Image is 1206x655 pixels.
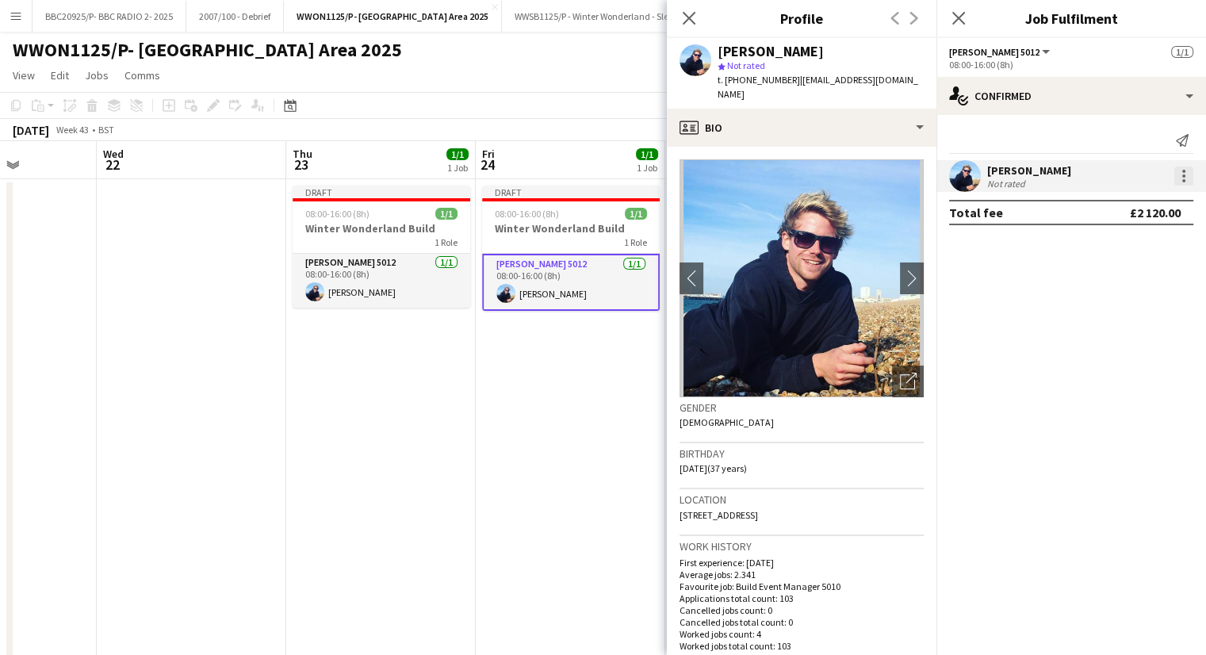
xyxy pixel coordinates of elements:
[482,186,660,198] div: Draft
[1130,205,1181,220] div: £2 120.00
[680,580,924,592] p: Favourite job: Build Event Manager 5010
[13,68,35,82] span: View
[667,8,936,29] h3: Profile
[101,155,124,174] span: 22
[936,8,1206,29] h3: Job Fulfilment
[293,221,470,236] h3: Winter Wonderland Build
[637,162,657,174] div: 1 Job
[987,178,1028,190] div: Not rated
[949,46,1039,58] span: Carpenter 5012
[482,147,495,161] span: Fri
[680,569,924,580] p: Average jobs: 2.341
[293,147,312,161] span: Thu
[85,68,109,82] span: Jobs
[936,77,1206,115] div: Confirmed
[680,400,924,415] h3: Gender
[52,124,92,136] span: Week 43
[667,109,936,147] div: Bio
[293,186,470,198] div: Draft
[680,462,747,474] span: [DATE] (37 years)
[718,74,918,100] span: | [EMAIL_ADDRESS][DOMAIN_NAME]
[482,254,660,311] app-card-role: [PERSON_NAME] 50121/108:00-16:00 (8h)[PERSON_NAME]
[78,65,115,86] a: Jobs
[33,1,186,32] button: BBC20925/P- BBC RADIO 2- 2025
[124,68,160,82] span: Comms
[447,162,468,174] div: 1 Job
[44,65,75,86] a: Edit
[680,509,758,521] span: [STREET_ADDRESS]
[680,592,924,604] p: Applications total count: 103
[482,186,660,311] app-job-card: Draft08:00-16:00 (8h)1/1Winter Wonderland Build1 Role[PERSON_NAME] 50121/108:00-16:00 (8h)[PERSON...
[718,44,824,59] div: [PERSON_NAME]
[718,74,800,86] span: t. [PHONE_NUMBER]
[284,1,502,32] button: WWON1125/P- [GEOGRAPHIC_DATA] Area 2025
[435,208,458,220] span: 1/1
[680,604,924,616] p: Cancelled jobs count: 0
[186,1,284,32] button: 2007/100 - Debrief
[680,446,924,461] h3: Birthday
[680,628,924,640] p: Worked jobs count: 4
[290,155,312,174] span: 23
[118,65,167,86] a: Comms
[892,366,924,397] div: Open photos pop-in
[502,1,727,32] button: WWSB1125/P - Winter Wonderland - Sleigh By 2025
[680,492,924,507] h3: Location
[680,539,924,553] h3: Work history
[949,59,1193,71] div: 08:00-16:00 (8h)
[625,208,647,220] span: 1/1
[293,186,470,308] app-job-card: Draft08:00-16:00 (8h)1/1Winter Wonderland Build1 Role[PERSON_NAME] 50121/108:00-16:00 (8h)[PERSON...
[51,68,69,82] span: Edit
[680,557,924,569] p: First experience: [DATE]
[949,46,1052,58] button: [PERSON_NAME] 5012
[13,122,49,138] div: [DATE]
[293,254,470,308] app-card-role: [PERSON_NAME] 50121/108:00-16:00 (8h)[PERSON_NAME]
[624,236,647,248] span: 1 Role
[680,616,924,628] p: Cancelled jobs total count: 0
[482,221,660,236] h3: Winter Wonderland Build
[636,148,658,160] span: 1/1
[495,208,559,220] span: 08:00-16:00 (8h)
[1171,46,1193,58] span: 1/1
[680,416,774,428] span: [DEMOGRAPHIC_DATA]
[480,155,495,174] span: 24
[446,148,469,160] span: 1/1
[305,208,369,220] span: 08:00-16:00 (8h)
[103,147,124,161] span: Wed
[727,59,765,71] span: Not rated
[98,124,114,136] div: BST
[987,163,1071,178] div: [PERSON_NAME]
[13,38,402,62] h1: WWON1125/P- [GEOGRAPHIC_DATA] Area 2025
[680,159,924,397] img: Crew avatar or photo
[680,640,924,652] p: Worked jobs total count: 103
[6,65,41,86] a: View
[949,205,1003,220] div: Total fee
[435,236,458,248] span: 1 Role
